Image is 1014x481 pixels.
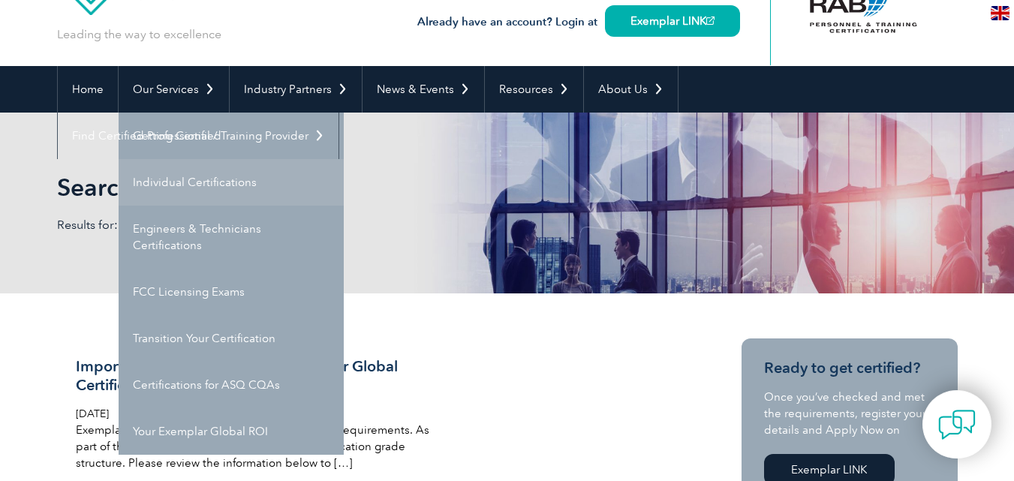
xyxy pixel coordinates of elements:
[706,17,715,25] img: open_square.png
[119,408,344,455] a: Your Exemplar Global ROI
[584,66,678,113] a: About Us
[417,13,740,32] h3: Already have an account? Login at
[119,269,344,315] a: FCC Licensing Exams
[119,66,229,113] a: Our Services
[119,315,344,362] a: Transition Your Certification
[119,159,344,206] a: Individual Certifications
[57,26,221,43] p: Leading the way to excellence
[764,389,935,438] p: Once you’ve checked and met the requirements, register your details and Apply Now on
[764,359,935,377] h3: Ready to get certified?
[76,357,432,395] h3: Important Update Regarding Exemplar Global Certification
[57,217,507,233] p: Results for: Exam fees
[119,206,344,269] a: Engineers & Technicians Certifications
[76,422,432,471] p: Exemplar Global recently updated its certification requirements. As part of these updates, we hav...
[938,406,976,443] img: contact-chat.png
[57,173,633,202] h1: Search
[991,6,1009,20] img: en
[230,66,362,113] a: Industry Partners
[605,5,740,37] a: Exemplar LINK
[119,362,344,408] a: Certifications for ASQ CQAs
[58,66,118,113] a: Home
[485,66,583,113] a: Resources
[363,66,484,113] a: News & Events
[58,113,339,159] a: Find Certified Professional / Training Provider
[76,407,109,420] span: [DATE]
